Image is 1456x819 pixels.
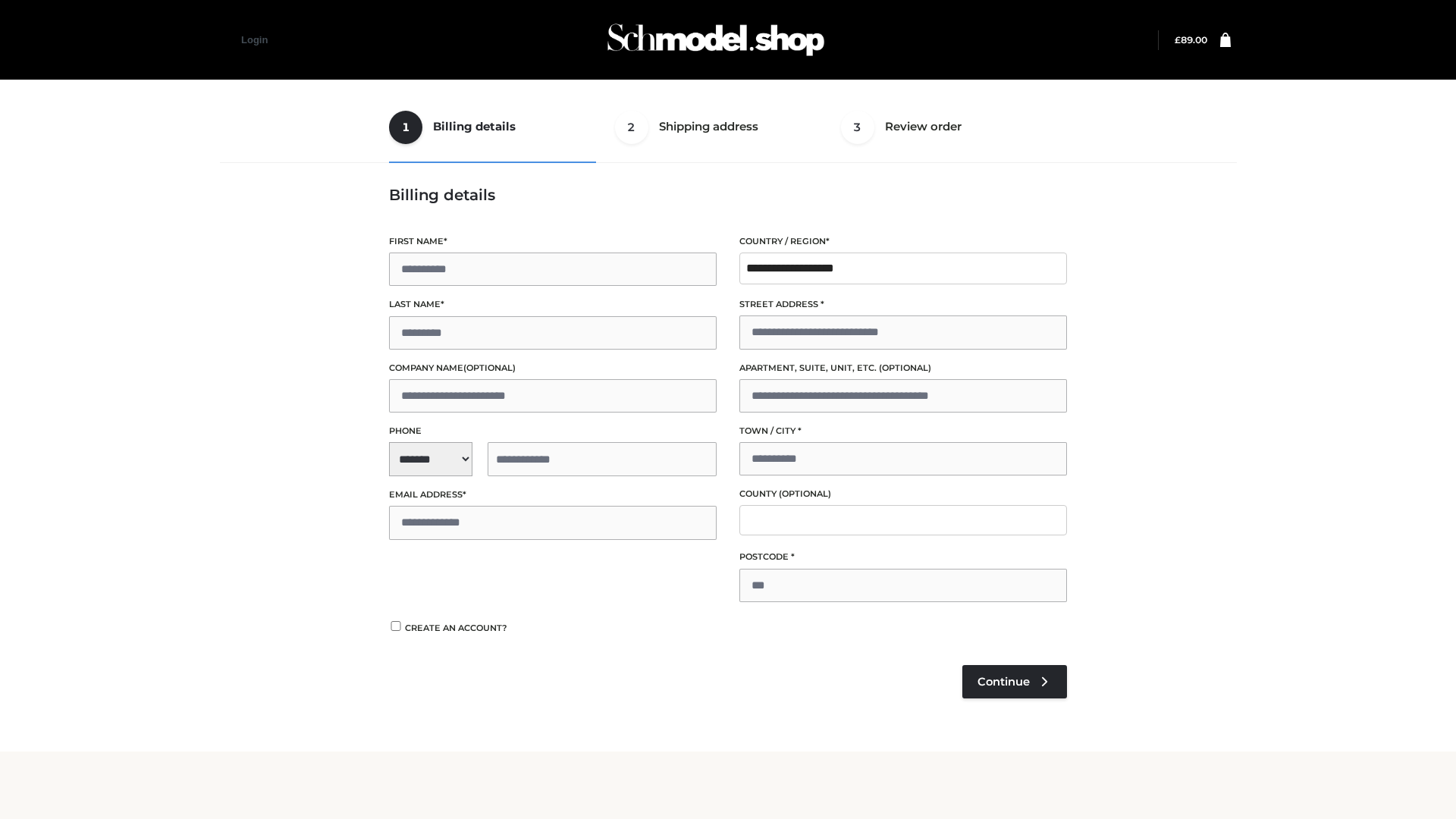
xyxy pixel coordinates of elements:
[1175,34,1207,45] bdi: 89.00
[962,665,1067,698] a: Continue
[463,362,516,373] span: (optional)
[879,362,931,373] span: (optional)
[739,234,1067,249] label: Country / Region
[1175,34,1181,45] span: £
[389,424,717,438] label: Phone
[389,621,403,631] input: Create an account?
[739,487,1067,501] label: County
[389,488,717,502] label: Email address
[739,424,1067,438] label: Town / City
[389,361,717,375] label: Company name
[389,297,717,312] label: Last name
[405,623,507,633] span: Create an account?
[977,675,1030,689] span: Continue
[739,361,1067,375] label: Apartment, suite, unit, etc.
[241,34,268,45] a: Login
[739,550,1067,564] label: Postcode
[739,297,1067,312] label: Street address
[389,186,1067,204] h3: Billing details
[389,234,717,249] label: First name
[779,488,831,499] span: (optional)
[602,10,830,70] img: Schmodel Admin 964
[1175,34,1207,45] a: £89.00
